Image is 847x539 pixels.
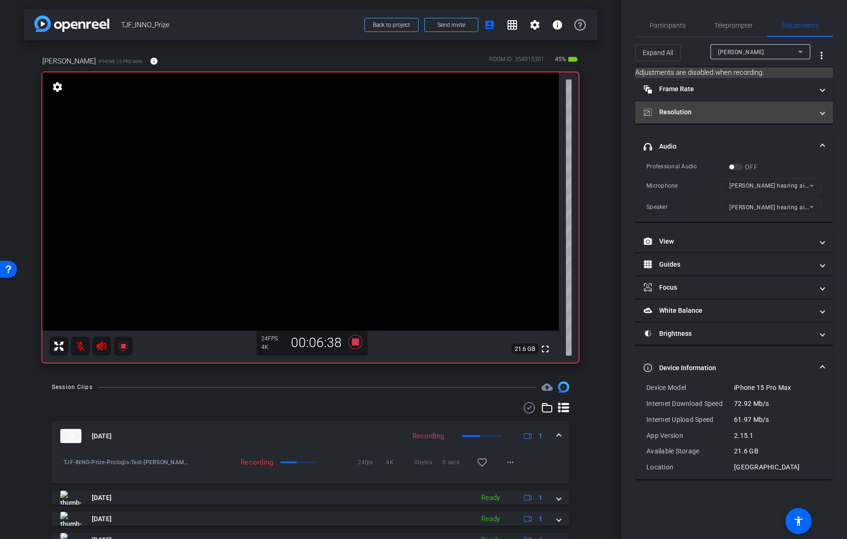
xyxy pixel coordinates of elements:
[408,431,449,442] div: Recording
[60,512,81,526] img: thumb-nail
[386,458,414,467] span: 4K
[92,431,112,441] span: [DATE]
[52,421,569,451] mat-expansion-panel-header: thumb-nail[DATE]Recording1
[635,44,681,61] button: Expand All
[782,22,819,29] span: Adjustments
[646,202,722,212] div: Speaker
[793,515,804,527] mat-icon: accessibility
[635,383,833,479] div: Device Information
[437,21,465,29] span: Send invite
[635,162,833,222] div: Audio
[60,491,81,505] img: thumb-nail
[646,399,734,408] div: Internet Download Speed
[646,181,722,190] div: Microphone
[734,431,822,440] div: 2.15.1
[635,299,833,322] mat-expansion-panel-header: White Balance
[646,431,734,440] div: App Version
[635,101,833,124] mat-expansion-panel-header: Resolution
[644,283,813,293] mat-panel-title: Focus
[646,162,729,171] div: Professional Audio
[635,132,833,162] mat-expansion-panel-header: Audio
[644,306,813,316] mat-panel-title: White Balance
[489,55,544,69] div: ROOM ID: 354915301
[643,44,673,62] span: Expand All
[644,363,813,373] mat-panel-title: Device Information
[743,162,758,172] label: OFF
[190,458,278,467] div: Recording
[60,429,81,443] img: thumb-nail
[644,142,813,151] mat-panel-title: Audio
[373,22,410,28] span: Back to project
[476,457,488,468] mat-icon: favorite_border
[358,458,386,467] span: 24fps
[554,52,567,67] span: 45%
[52,491,569,505] mat-expansion-panel-header: thumb-nail[DATE]Ready1
[734,462,822,472] div: [GEOGRAPHIC_DATA]
[52,382,93,392] div: Session Clips
[484,19,495,31] mat-icon: account_box
[505,457,516,468] mat-icon: more_horiz
[511,343,539,355] span: 21.6 GB
[734,415,822,424] div: 61.97 Mb/s
[644,329,813,339] mat-panel-title: Brightness
[816,50,827,61] mat-icon: more_vert
[539,493,542,503] span: 1
[414,458,443,467] span: 0bytes
[646,446,734,456] div: Available Storage
[539,431,542,441] span: 1
[51,81,64,93] mat-icon: settings
[714,22,753,29] span: Teleprompter
[92,514,112,524] span: [DATE]
[646,383,734,392] div: Device Model
[635,276,833,299] mat-expansion-panel-header: Focus
[810,44,833,67] button: More Options for Adjustments Panel
[635,67,833,78] mat-card: Adjustments are disabled when recording.
[646,462,734,472] div: Location
[476,514,505,524] div: Ready
[539,514,542,524] span: 1
[644,237,813,246] mat-panel-title: View
[644,260,813,269] mat-panel-title: Guides
[476,492,505,503] div: Ready
[558,381,569,393] img: Session clips
[540,343,551,355] mat-icon: fullscreen
[635,353,833,383] mat-expansion-panel-header: Device Information
[529,19,540,31] mat-icon: settings
[635,253,833,276] mat-expansion-panel-header: Guides
[268,335,278,342] span: FPS
[507,19,518,31] mat-icon: grid_on
[98,58,143,65] span: iPhone 15 Pro Max
[52,451,569,484] div: thumb-nail[DATE]Recording1
[121,16,359,34] span: TJF_INNO_Prize
[541,381,553,393] span: Destinations for your clips
[734,399,822,408] div: 72.92 Mb/s
[92,493,112,503] span: [DATE]
[552,19,563,31] mat-icon: info
[443,458,471,467] span: 0 secs
[261,335,285,342] div: 24
[644,84,813,94] mat-panel-title: Frame Rate
[541,381,553,393] mat-icon: cloud_upload
[635,230,833,253] mat-expansion-panel-header: View
[261,343,285,351] div: 4K
[644,107,813,117] mat-panel-title: Resolution
[734,446,822,456] div: 21.6 GB
[150,57,158,65] mat-icon: info
[42,56,96,66] span: [PERSON_NAME]
[64,458,190,467] span: TJF-INNO-Prize-Prologis-Test-[PERSON_NAME]-[PERSON_NAME]-K-tk1-2025-09-16-15-24-33-280-0
[734,383,822,392] div: iPhone 15 Pro Max
[567,54,579,65] mat-icon: battery_std
[635,78,833,101] mat-expansion-panel-header: Frame Rate
[34,16,109,32] img: app-logo
[635,322,833,345] mat-expansion-panel-header: Brightness
[424,18,478,32] button: Send invite
[52,512,569,526] mat-expansion-panel-header: thumb-nail[DATE]Ready1
[285,335,348,351] div: 00:06:38
[718,49,764,55] span: [PERSON_NAME]
[646,415,734,424] div: Internet Upload Speed
[364,18,419,32] button: Back to project
[650,22,686,29] span: Participants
